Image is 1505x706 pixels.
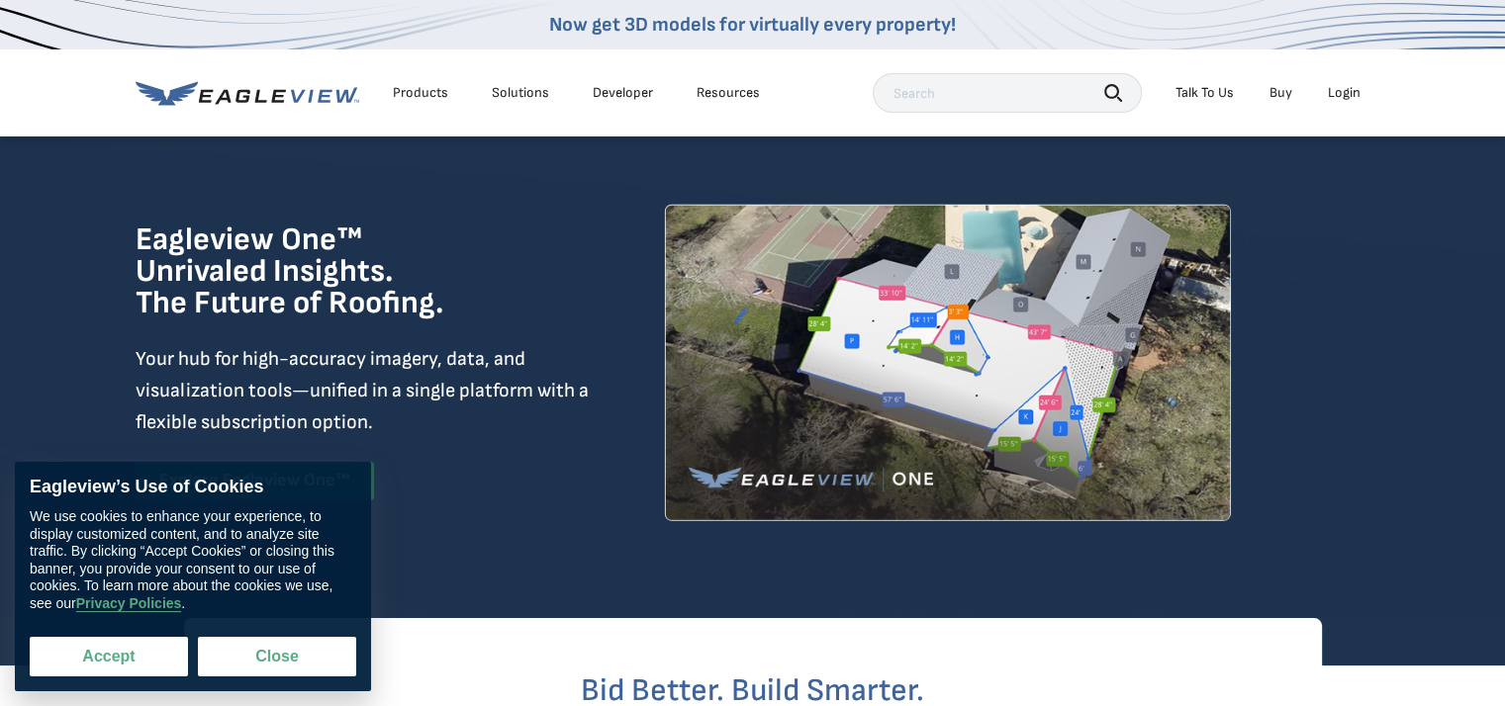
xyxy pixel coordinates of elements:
a: Now get 3D models for virtually every property! [549,13,956,37]
a: Privacy Policies [76,595,182,612]
button: Accept [30,637,188,676]
a: Developer [593,84,653,102]
h1: Eagleview One™ Unrivaled Insights. The Future of Roofing. [136,224,544,319]
div: Resources [697,84,760,102]
a: Buy [1270,84,1292,102]
div: Talk To Us [1176,84,1234,102]
div: Solutions [492,84,549,102]
div: We use cookies to enhance your experience, to display customized content, and to analyze site tra... [30,508,356,612]
div: Eagleview’s Use of Cookies [30,477,356,498]
div: Login [1328,84,1361,102]
div: Products [393,84,448,102]
button: Close [198,637,356,676]
input: Search [873,73,1142,113]
p: Your hub for high-accuracy imagery, data, and visualization tools—unified in a single platform wi... [136,343,593,438]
